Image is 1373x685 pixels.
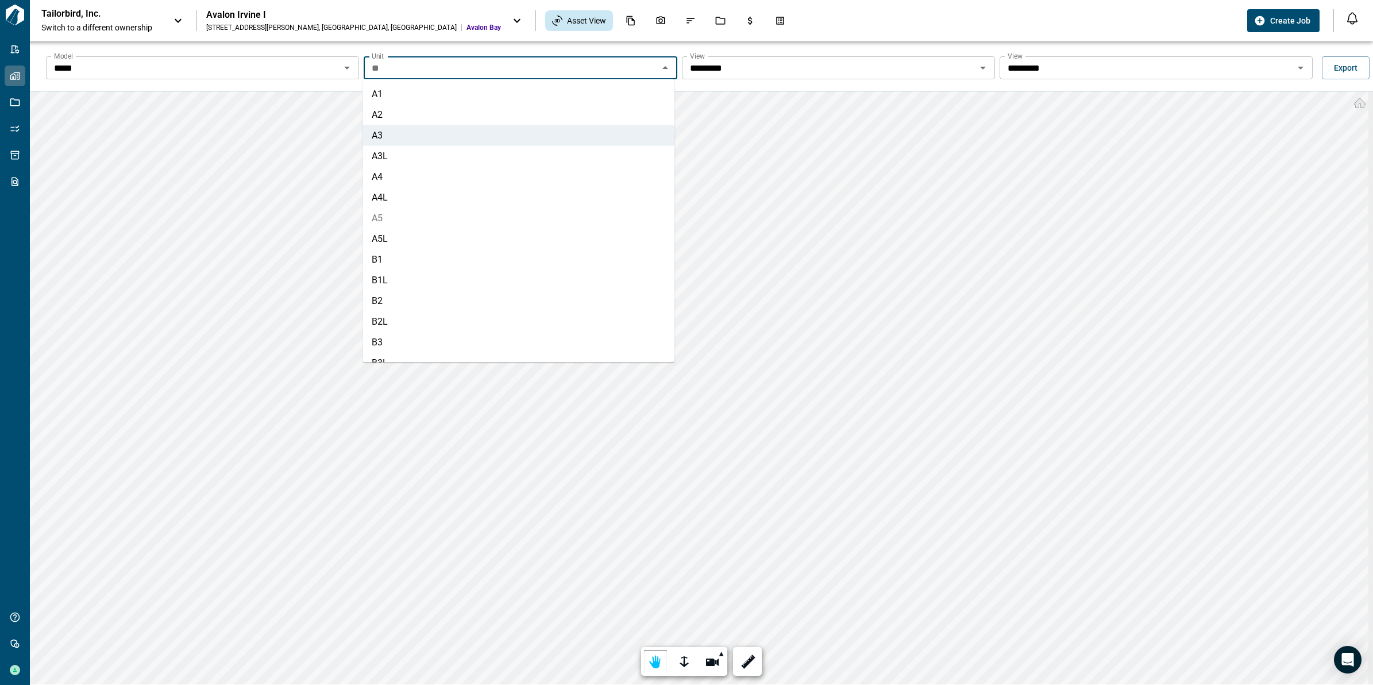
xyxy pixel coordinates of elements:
[1322,56,1370,79] button: Export
[1247,9,1320,32] button: Create Job
[362,146,674,167] li: A3L
[1293,60,1309,76] button: Open
[362,332,674,353] li: B3
[206,9,501,21] div: Avalon Irvine I
[339,60,355,76] button: Open
[362,311,674,332] li: B2L
[1270,15,1310,26] span: Create Job
[362,125,674,146] li: A3
[1343,9,1362,28] button: Open notification feed
[738,11,762,30] div: Budgets
[41,8,145,20] p: Tailorbird, Inc.
[1334,646,1362,674] div: Open Intercom Messenger
[362,270,674,291] li: B1L
[372,51,384,61] label: Unit
[41,22,162,33] span: Switch to a different ownership
[708,11,732,30] div: Jobs
[1008,51,1023,61] label: View
[362,208,674,229] li: A5
[1334,62,1357,74] span: Export
[649,11,673,30] div: Photos
[362,249,674,270] li: B1
[362,353,674,374] li: B3L
[362,84,674,105] li: A1
[657,60,673,76] button: Close
[362,229,674,249] li: A5L
[619,11,643,30] div: Documents
[690,51,705,61] label: View
[567,15,606,26] span: Asset View
[206,23,457,32] div: [STREET_ADDRESS][PERSON_NAME] , [GEOGRAPHIC_DATA] , [GEOGRAPHIC_DATA]
[362,187,674,208] li: A4L
[545,10,613,31] div: Asset View
[678,11,703,30] div: Issues & Info
[975,60,991,76] button: Open
[466,23,501,32] span: Avalon Bay
[362,167,674,187] li: A4
[362,291,674,311] li: B2
[54,51,73,61] label: Model
[362,105,674,125] li: A2
[768,11,792,30] div: Takeoff Center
